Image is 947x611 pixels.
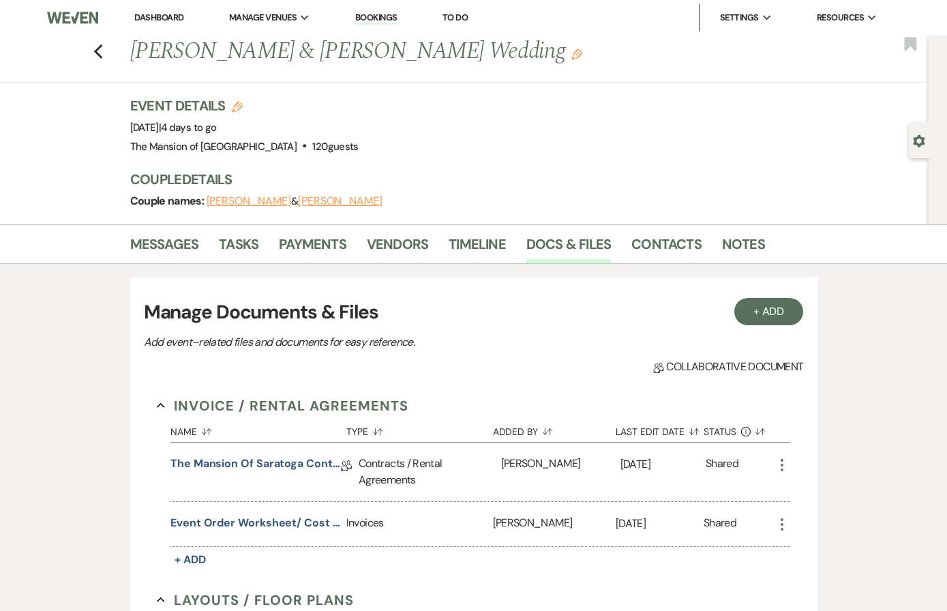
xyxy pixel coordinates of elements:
a: Tasks [219,233,258,263]
button: Layouts / Floor Plans [157,590,354,610]
span: Settings [720,11,759,25]
span: Collaborative document [653,359,803,375]
button: Added By [493,416,616,442]
div: Contracts / Rental Agreements [359,443,501,501]
button: Event Order Worksheet/ Cost Estimate [170,515,341,531]
a: Vendors [367,233,428,263]
a: The Mansion of Saratoga Contract [170,456,341,477]
button: + Add [734,298,804,325]
a: Bookings [355,12,397,25]
p: [DATE] [616,515,704,533]
span: Manage Venues [229,11,297,25]
a: Docs & Files [526,233,611,263]
button: [PERSON_NAME] [207,196,291,207]
h3: Manage Documents & Files [144,298,804,327]
a: Payments [279,233,346,263]
button: [PERSON_NAME] [298,196,382,207]
img: Weven Logo [47,3,98,32]
h1: [PERSON_NAME] & [PERSON_NAME] Wedding [130,35,741,68]
span: & [207,194,382,208]
a: To Do [442,12,468,23]
div: Invoices [346,502,493,546]
h3: Event Details [130,96,359,115]
button: Type [346,416,493,442]
a: Timeline [449,233,506,263]
span: 4 days to go [161,121,216,134]
div: Shared [704,515,736,533]
span: 120 guests [312,140,358,153]
span: [DATE] [130,121,217,134]
div: [PERSON_NAME] [493,502,616,546]
button: Edit [571,48,582,60]
span: Resources [817,11,864,25]
span: Couple names: [130,194,207,208]
p: [DATE] [620,456,706,473]
button: Invoice / Rental Agreements [157,396,408,416]
a: Dashboard [134,12,183,23]
div: [PERSON_NAME] [501,443,620,501]
span: + Add [175,552,206,567]
span: | [159,121,217,134]
button: Last Edit Date [616,416,704,442]
h3: Couple Details [130,170,894,189]
button: Open lead details [913,134,925,147]
span: The Mansion of [GEOGRAPHIC_DATA] [130,140,297,153]
p: Add event–related files and documents for easy reference. [144,333,621,351]
button: Name [170,416,346,442]
span: Status [704,427,736,436]
button: + Add [170,550,210,569]
a: Notes [722,233,765,263]
button: Status [704,416,774,442]
a: Messages [130,233,199,263]
div: Shared [706,456,738,488]
a: Contacts [631,233,702,263]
